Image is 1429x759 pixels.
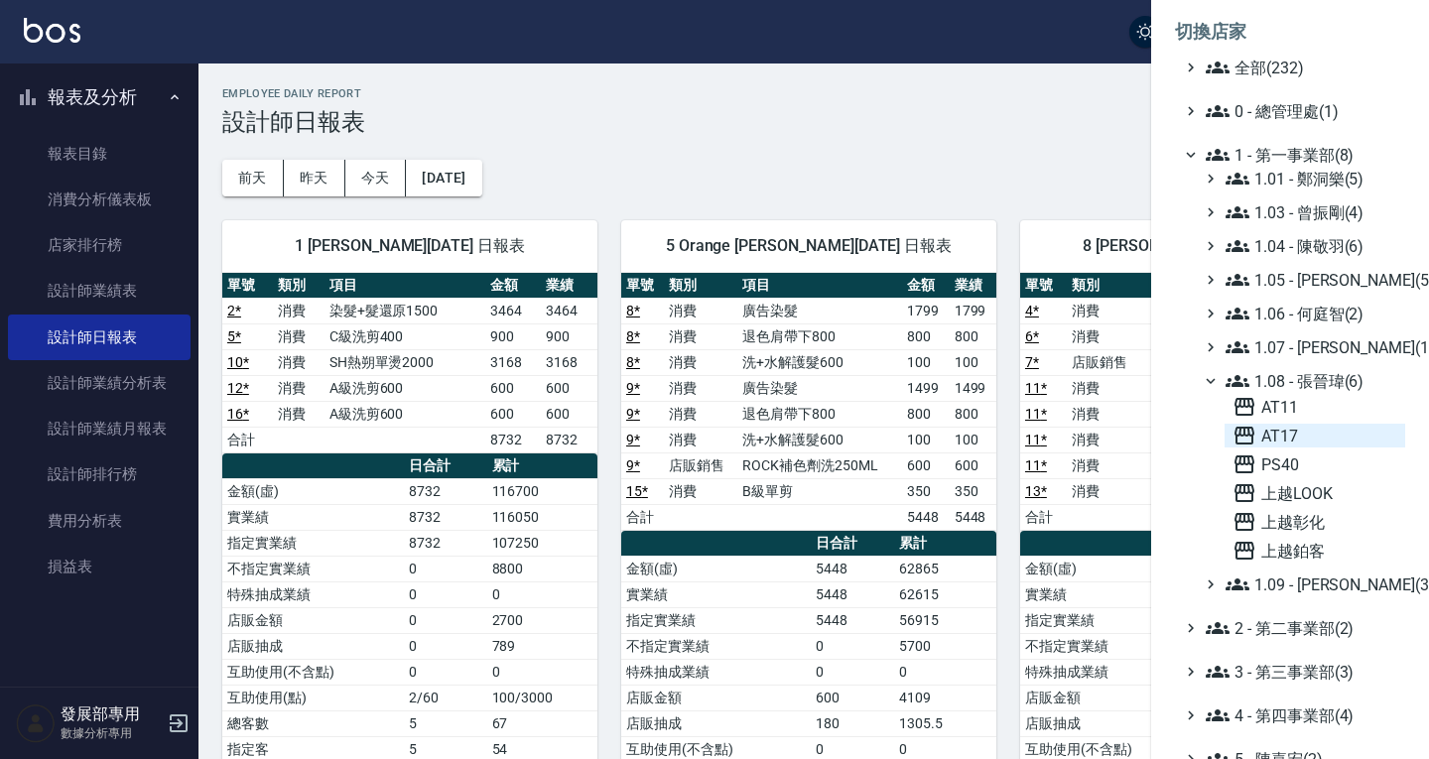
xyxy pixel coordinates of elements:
span: 1.08 - 張晉瑋(6) [1226,369,1397,393]
span: 1 - 第一事業部(8) [1206,143,1397,167]
span: 1.05 - [PERSON_NAME](5) [1226,268,1397,292]
span: 3 - 第三事業部(3) [1206,660,1397,684]
span: PS40 [1233,452,1397,476]
span: 1.04 - 陳敬羽(6) [1226,234,1397,258]
span: 上越鉑客 [1233,539,1397,563]
span: 2 - 第二事業部(2) [1206,616,1397,640]
span: 1.06 - 何庭智(2) [1226,302,1397,325]
span: 上越彰化 [1233,510,1397,534]
li: 切換店家 [1175,8,1405,56]
span: 4 - 第四事業部(4) [1206,703,1397,727]
span: 1.07 - [PERSON_NAME](11) [1226,335,1397,359]
span: 1.03 - 曾振剛(4) [1226,200,1397,224]
span: AT17 [1233,424,1397,447]
span: 上越LOOK [1233,481,1397,505]
span: 全部(232) [1206,56,1397,79]
span: AT11 [1233,395,1397,419]
span: 0 - 總管理處(1) [1206,99,1397,123]
span: 1.09 - [PERSON_NAME](3) [1226,572,1397,596]
span: 1.01 - 鄭洞樂(5) [1226,167,1397,190]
